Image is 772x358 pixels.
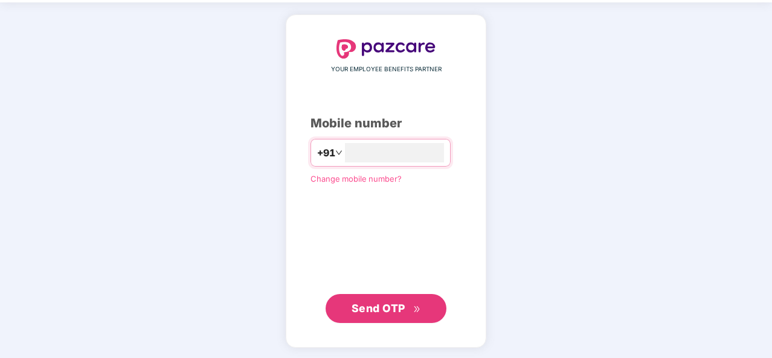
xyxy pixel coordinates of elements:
[317,145,335,161] span: +91
[310,174,402,184] a: Change mobile number?
[413,305,421,313] span: double-right
[310,114,462,133] div: Mobile number
[326,294,446,323] button: Send OTPdouble-right
[352,302,405,315] span: Send OTP
[335,149,343,156] span: down
[336,39,436,59] img: logo
[331,65,442,74] span: YOUR EMPLOYEE BENEFITS PARTNER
